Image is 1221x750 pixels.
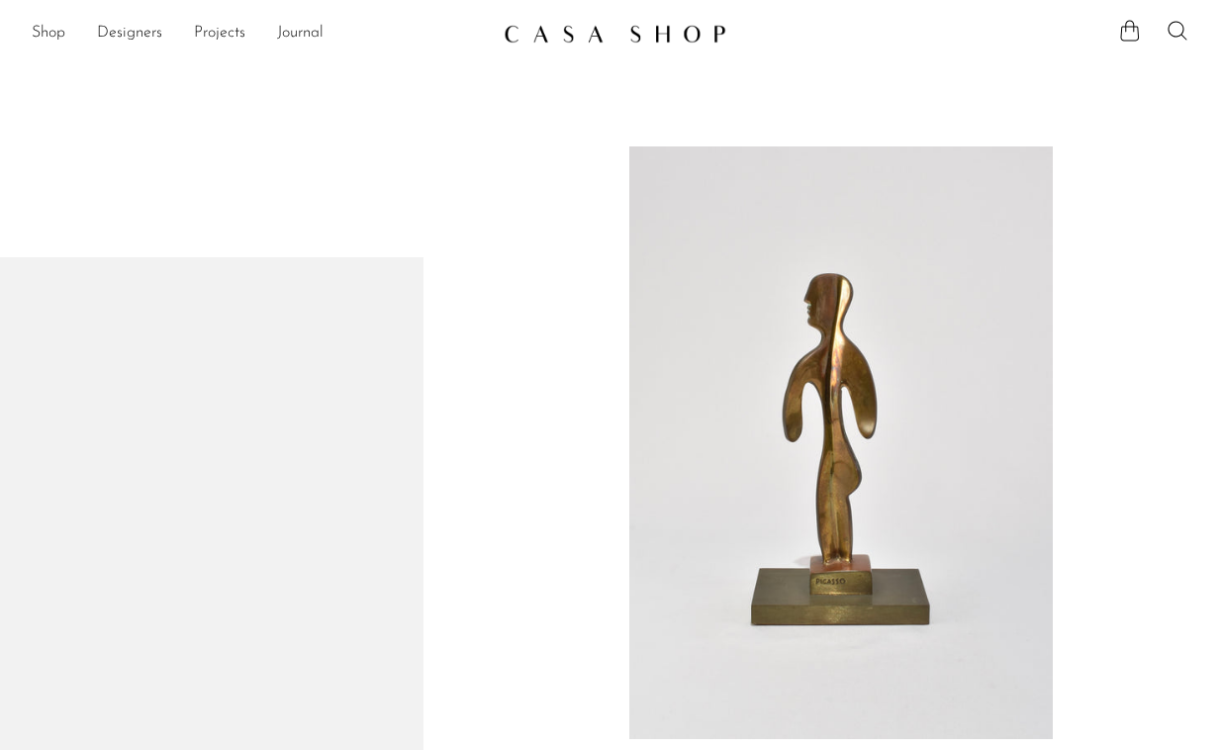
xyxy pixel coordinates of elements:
[97,21,162,47] a: Designers
[277,21,324,47] a: Journal
[32,17,488,50] nav: Desktop navigation
[32,21,65,47] a: Shop
[194,21,245,47] a: Projects
[32,17,488,50] ul: NEW HEADER MENU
